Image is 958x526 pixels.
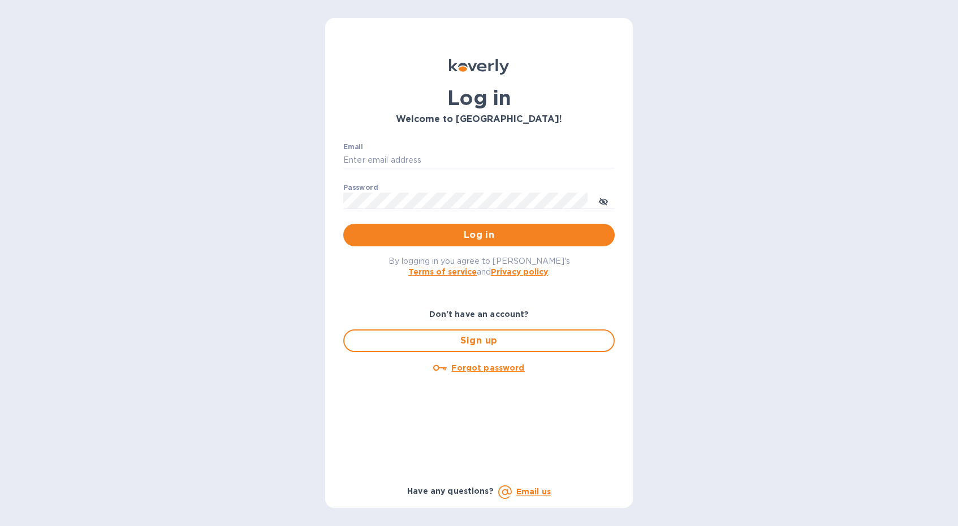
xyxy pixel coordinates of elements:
label: Password [343,184,378,191]
button: toggle password visibility [592,189,615,212]
b: Have any questions? [407,486,494,495]
h3: Welcome to [GEOGRAPHIC_DATA]! [343,114,615,125]
button: Log in [343,224,615,246]
label: Email [343,144,363,150]
u: Forgot password [451,363,524,372]
input: Enter email address [343,152,615,169]
b: Don't have an account? [429,310,529,319]
h1: Log in [343,86,615,110]
img: Koverly [449,59,509,75]
span: Log in [352,228,606,242]
a: Email us [516,487,551,496]
a: Privacy policy [491,267,548,276]
a: Terms of service [408,267,477,276]
span: Sign up [353,334,605,347]
button: Sign up [343,329,615,352]
span: By logging in you agree to [PERSON_NAME]'s and . [389,257,570,276]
